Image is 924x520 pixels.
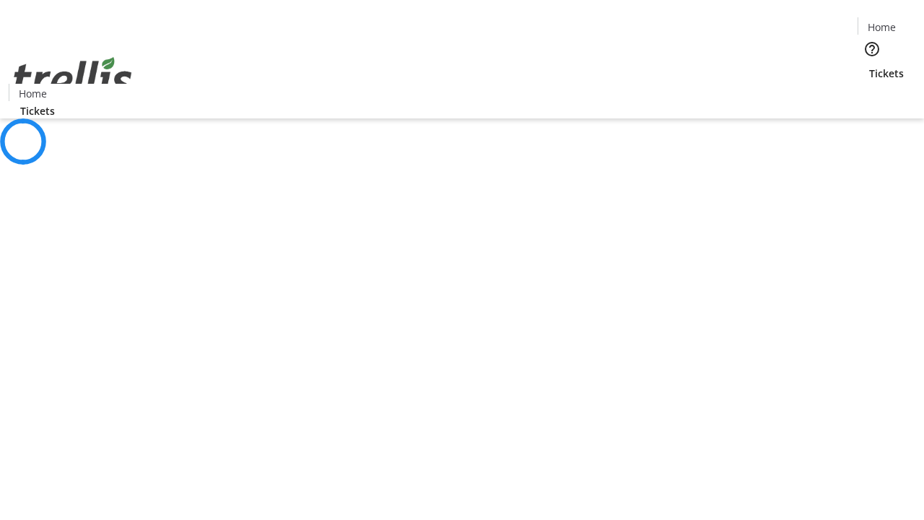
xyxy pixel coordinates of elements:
a: Home [9,86,56,101]
span: Home [868,19,896,35]
button: Help [858,35,886,64]
a: Tickets [9,103,66,118]
button: Cart [858,81,886,110]
a: Home [858,19,905,35]
span: Tickets [20,103,55,118]
span: Home [19,86,47,101]
span: Tickets [869,66,904,81]
a: Tickets [858,66,915,81]
img: Orient E2E Organization ypzdLv4NS1's Logo [9,41,137,113]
